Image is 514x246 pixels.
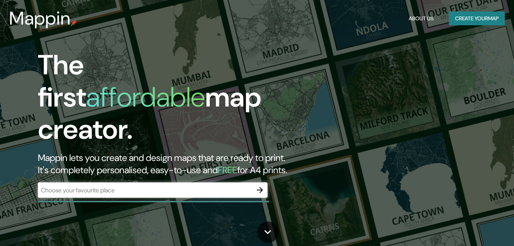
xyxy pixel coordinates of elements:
[9,8,71,29] h3: Mappin
[218,164,237,176] h5: FREE
[38,49,295,152] h1: The first map creator.
[71,20,77,26] img: mappin-pin
[38,152,295,176] h2: Mappin lets you create and design maps that are ready to print. It's completely personalised, eas...
[86,79,205,115] h1: affordable
[406,11,437,26] button: About Us
[38,186,252,195] input: Choose your favourite place
[449,11,505,26] button: Create yourmap
[446,216,506,238] iframe: Help widget launcher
